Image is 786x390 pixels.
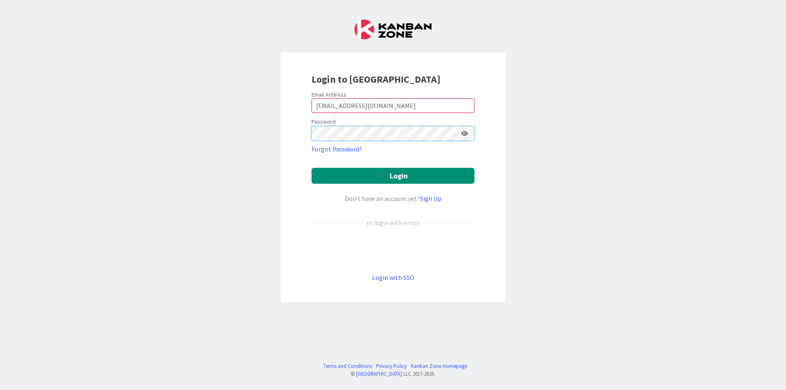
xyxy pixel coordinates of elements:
iframe: Sign in with Google Button [307,241,479,259]
div: Don’t have an account yet? [312,194,474,203]
b: Login to [GEOGRAPHIC_DATA] [312,73,440,86]
a: Sign Up [420,194,441,203]
button: Login [312,168,474,184]
img: Kanban Zone [355,20,431,39]
a: Forgot Password? [312,144,362,154]
div: or login with email [364,218,422,228]
div: © LLC 2017- 2025 . [319,370,467,378]
a: Terms and Conditions [323,362,372,370]
a: [GEOGRAPHIC_DATA] [356,370,402,377]
a: Privacy Policy [376,362,407,370]
a: Kanban Zone Homepage [411,362,467,370]
label: Password [312,117,336,126]
label: Email Address [312,91,346,98]
a: Login with SSO [372,273,414,282]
